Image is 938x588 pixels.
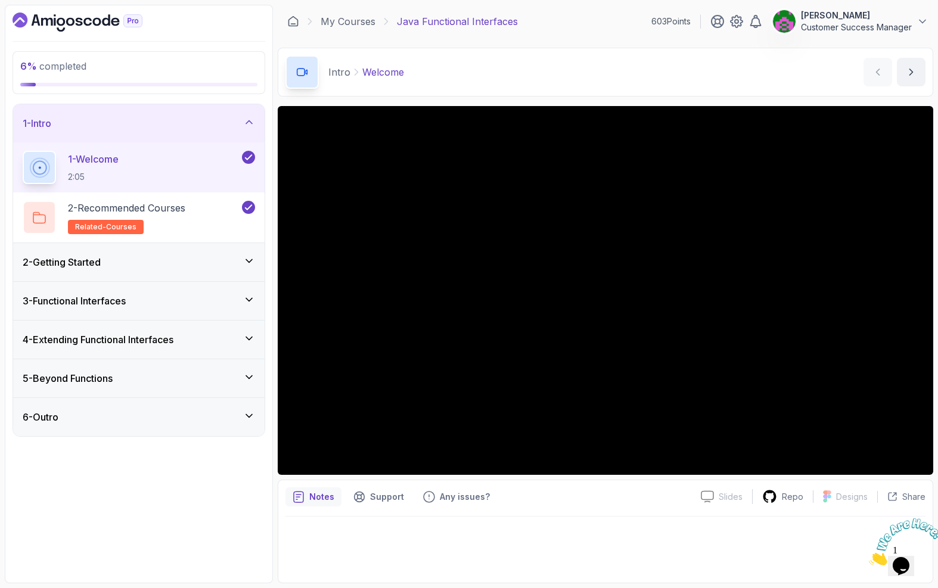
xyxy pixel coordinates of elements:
[346,487,411,506] button: Support button
[864,514,938,570] iframe: chat widget
[651,15,691,27] p: 603 Points
[23,151,255,184] button: 1-Welcome2:05
[68,171,119,183] p: 2:05
[278,106,933,475] iframe: 1 - Hi
[801,10,912,21] p: [PERSON_NAME]
[753,489,813,504] a: Repo
[836,491,868,503] p: Designs
[5,5,79,52] img: Chat attention grabber
[20,60,86,72] span: completed
[13,282,265,320] button: 3-Functional Interfaces
[416,487,497,506] button: Feedback button
[773,10,796,33] img: user profile image
[287,15,299,27] a: Dashboard
[23,410,58,424] h3: 6 - Outro
[772,10,928,33] button: user profile image[PERSON_NAME]Customer Success Manager
[68,152,119,166] p: 1 - Welcome
[897,58,925,86] button: next content
[75,222,136,232] span: related-courses
[877,491,925,503] button: Share
[23,201,255,234] button: 2-Recommended Coursesrelated-courses
[321,14,375,29] a: My Courses
[864,58,892,86] button: previous content
[13,398,265,436] button: 6-Outro
[719,491,743,503] p: Slides
[23,371,113,385] h3: 5 - Beyond Functions
[13,104,265,142] button: 1-Intro
[328,65,350,79] p: Intro
[68,201,185,215] p: 2 - Recommended Courses
[20,60,37,72] span: 6 %
[782,491,803,503] p: Repo
[5,5,10,15] span: 1
[309,491,334,503] p: Notes
[370,491,404,503] p: Support
[13,243,265,281] button: 2-Getting Started
[285,487,341,506] button: notes button
[23,294,126,308] h3: 3 - Functional Interfaces
[23,332,173,347] h3: 4 - Extending Functional Interfaces
[23,255,101,269] h3: 2 - Getting Started
[13,321,265,359] button: 4-Extending Functional Interfaces
[13,359,265,397] button: 5-Beyond Functions
[397,14,518,29] p: Java Functional Interfaces
[902,491,925,503] p: Share
[362,65,404,79] p: Welcome
[801,21,912,33] p: Customer Success Manager
[13,13,170,32] a: Dashboard
[23,116,51,130] h3: 1 - Intro
[440,491,490,503] p: Any issues?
